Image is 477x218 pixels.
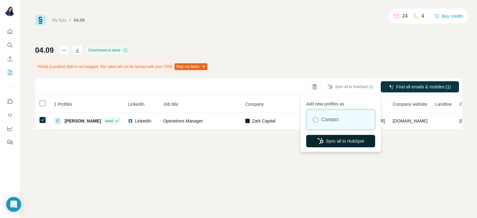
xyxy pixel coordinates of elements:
[87,47,130,54] div: Enrichment is done
[74,17,85,23] div: 04.09
[5,40,15,51] button: Search
[306,135,375,147] button: Sync all to HubSpot
[52,18,66,23] a: My lists
[393,118,428,123] span: [DOMAIN_NAME]
[402,12,408,20] p: 24
[135,118,151,124] span: LinkedIn
[163,118,203,123] span: Operations Manager
[245,102,264,107] span: Company
[435,102,452,107] span: Landline
[128,118,133,123] img: LinkedIn logo
[321,116,338,123] label: Contact
[6,197,21,212] div: Open Intercom Messenger
[65,118,101,124] span: [PERSON_NAME]
[245,118,250,123] img: company-logo
[459,102,475,107] span: Country
[70,17,71,23] li: /
[5,53,15,65] button: Enrich CSV
[434,12,463,20] button: Buy credits
[306,98,375,107] p: Add new profiles as
[5,26,15,37] button: Quick start
[163,102,178,107] span: Job title
[252,118,275,124] span: Zark Capital
[5,123,15,134] button: Dashboard
[35,45,54,55] h1: 04.09
[323,82,378,91] button: Sync all to HubSpot (1)
[54,117,61,125] div: C
[128,102,144,107] span: LinkedIn
[381,81,459,92] button: Find all emails & mobiles (1)
[175,63,207,70] button: Map my fields
[396,84,451,90] span: Find all emails & mobiles (1)
[59,45,69,55] button: actions
[5,6,15,16] img: Avatar
[5,137,15,148] button: Feedback
[393,102,427,107] span: Company website
[35,15,46,25] img: Surfe Logo
[5,109,15,121] button: Use Surfe API
[421,12,424,20] p: 4
[5,96,15,107] button: Use Surfe on LinkedIn
[35,61,209,72] div: Phone (Landline) field is not mapped, this value will not be synced with your CRM
[54,102,72,107] span: 1 Profiles
[5,67,15,78] button: My lists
